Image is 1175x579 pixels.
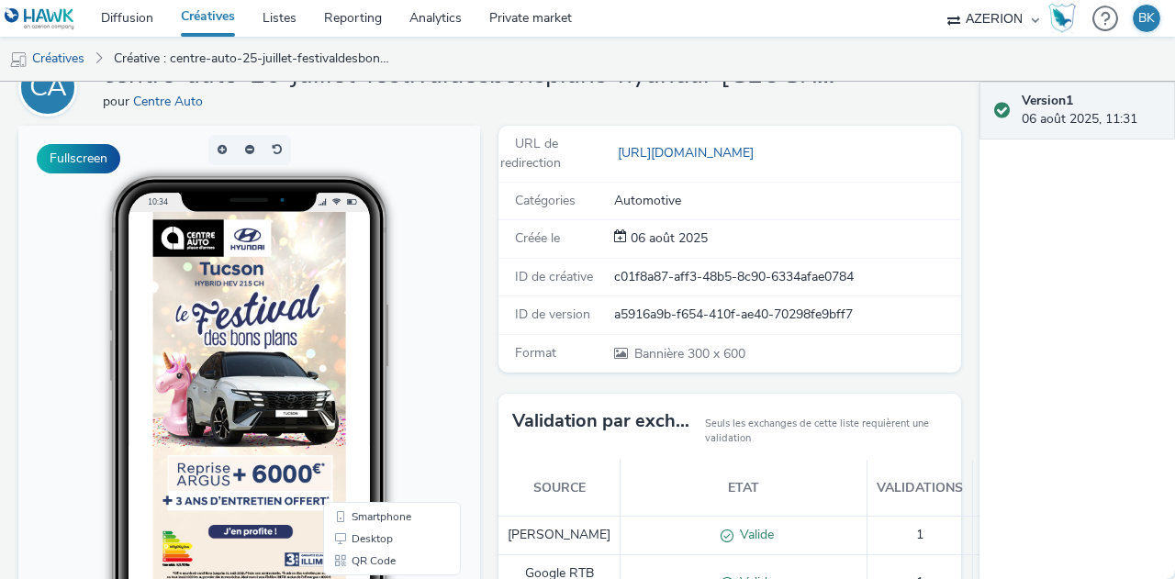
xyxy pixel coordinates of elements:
[1022,92,1160,129] div: 06 août 2025, 11:31
[308,380,439,402] li: Smartphone
[498,460,621,516] th: Source
[867,460,973,516] th: Validations
[515,192,576,209] span: Catégories
[614,306,959,324] div: a5916a9b-f654-410f-ae40-70298fe9bff7
[308,424,439,446] li: QR Code
[634,345,688,362] span: Bannière
[129,71,150,81] span: 10:34
[916,526,923,543] span: 1
[515,268,593,285] span: ID de créative
[498,517,621,555] td: [PERSON_NAME]
[1048,4,1076,33] img: Hawk Academy
[105,37,398,81] a: Créative : centre-auto-25-juillet-festivaldesbonsplans-hyundai-[GEOGRAPHIC_DATA]-[GEOGRAPHIC_DATA...
[733,526,774,543] span: Valide
[627,229,708,248] div: Création 06 août 2025, 11:31
[621,460,867,516] th: Etat
[5,7,75,30] img: undefined Logo
[333,407,375,418] span: Desktop
[135,86,328,472] img: Advertisement preview
[308,402,439,424] li: Desktop
[614,144,761,161] a: [URL][DOMAIN_NAME]
[1138,5,1155,32] div: BK
[627,229,708,247] span: 06 août 2025
[705,417,947,447] small: Seuls les exchanges de cette liste requièrent une validation
[37,144,120,173] button: Fullscreen
[18,78,84,95] a: CA
[632,345,745,362] span: 300 x 600
[133,93,210,110] a: Centre Auto
[29,61,67,113] div: CA
[1048,4,1083,33] a: Hawk Academy
[9,50,28,69] img: mobile
[973,460,1033,516] th: Coût total
[515,229,560,247] span: Créée le
[614,268,959,286] div: c01f8a87-aff3-48b5-8c90-6334afae0784
[333,429,377,440] span: QR Code
[515,344,556,362] span: Format
[103,93,133,110] span: pour
[500,135,561,171] span: URL de redirection
[333,385,393,396] span: Smartphone
[614,192,959,210] div: Automotive
[515,306,590,323] span: ID de version
[512,407,695,435] h3: Validation par exchange
[1022,92,1073,109] strong: Version 1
